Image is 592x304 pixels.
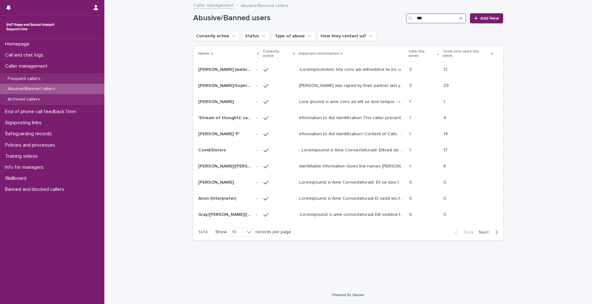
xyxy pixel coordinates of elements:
[198,179,235,185] p: [PERSON_NAME]
[409,162,412,169] p: 1
[193,126,503,142] tr: [PERSON_NAME] 'P'[PERSON_NAME] 'P' -- Information to Aid Identification/ Content of Calls: Welsh ...
[443,146,449,153] p: 17
[193,207,503,223] tr: Gray/[PERSON_NAME]/[PERSON_NAME]/Grey/[PERSON_NAME]/[PERSON_NAME]/anon/[PERSON_NAME]/[PERSON_NAME...
[198,82,252,88] p: Alice/Soph/Alexis/Danni/Scarlet/Katy - Banned/Webchatter
[3,142,60,148] p: Policies and processes
[193,142,503,158] tr: Covid/SistersCovid/Sisters -- - Loremipsumd si Ame Consecteturadi/ Elitsed do Eiusm Temp incidi u...
[3,164,49,170] p: Info for managers
[198,211,252,217] p: Gray/Colin/Paul/Grey/Philip/Steve/anon/Nathan/Gavin/Brian/Ken
[299,146,405,153] p: - Information to Aid Identification/ Content of Calls This person contacts us on both the phone a...
[198,66,252,72] p: [PERSON_NAME] (webchat)
[332,293,364,297] a: Powered By Stacker
[479,230,493,234] span: Next
[480,16,499,21] span: Add New
[193,191,503,207] tr: Anon (Interpreter)Anon (Interpreter) -- Loremipsumd si Ame Consecteturadi El sedd eiu te Inci ut ...
[3,109,81,115] p: End of phone call feedback form
[5,21,56,33] img: rhQMoQhaT3yELyF149Cw
[299,114,405,121] p: Information to Aid Identification This caller presents in a way that suggests they are in a strea...
[443,98,446,105] p: 1
[198,162,252,169] p: Kevin/Neil/David/James/Colin/ Ben
[470,13,503,23] a: Add New
[409,146,412,153] p: 1
[476,229,503,235] button: Next
[198,114,252,121] p: 'Stream of thoughts' caller/webchat user
[193,158,503,174] tr: [PERSON_NAME]/[PERSON_NAME]/[PERSON_NAME]/[PERSON_NAME]/[PERSON_NAME]/ [PERSON_NAME][PERSON_NAME]...
[256,82,259,88] p: -
[263,48,291,60] p: Currently active
[256,114,259,121] p: -
[256,130,259,137] p: -
[409,82,413,88] p: 3
[193,110,503,126] tr: 'Stream of thoughts' caller/webchat user'Stream of thoughts' caller/webchat user -- Information t...
[198,195,237,201] p: Anon (Interpreter)
[443,66,449,72] p: 12
[443,195,447,201] p: 0
[3,63,52,69] p: Caller management
[299,211,405,217] p: -Information to aid identification This caller began accessing the service as Gray at the beginni...
[409,98,412,105] p: 1
[299,82,405,88] p: Alice was raped by their partner last year and they're currently facing ongoing domestic abuse fr...
[193,224,213,240] p: 1 of 4
[3,153,43,159] p: Training videos
[241,2,288,9] p: Abusive/Banned callers
[299,66,405,72] p: -Identification This user was contacting us for at least 6 months. On some occasions he has conta...
[460,230,474,234] span: Back
[3,175,31,181] p: Wallboard
[409,48,435,60] p: Calls this week
[256,162,259,169] p: -
[409,211,413,217] p: 0
[409,179,413,185] p: 0
[256,211,259,217] p: -
[272,31,315,41] button: Type of abuse
[256,146,259,153] p: -
[256,179,259,185] p: -
[3,120,46,126] p: Signposting links
[3,97,45,102] p: Archived callers
[193,14,404,23] h1: Abusive/Banned users
[256,98,259,105] p: -
[3,76,46,82] p: Frequent callers
[450,229,476,235] button: Back
[230,229,245,235] div: 10
[198,50,209,57] p: Name
[299,162,405,169] p: Identifiable Information Gives the names Kevin, Dean, Neil, David, James, Ben or or sometimes sta...
[242,31,269,41] button: Status
[443,82,450,88] p: 29
[256,66,259,72] p: -
[299,98,405,105] p: This caller is not able to call us any longer - see below Information to Aid Identification: She ...
[409,114,412,121] p: 1
[299,130,405,137] p: Information to Aid Identification/ Content of Calls: Welsh accent. Discusses CSA by his mother fr...
[406,13,466,23] input: Search
[443,130,449,137] p: 14
[443,179,447,185] p: 0
[193,1,234,9] a: Caller management
[299,179,405,185] p: Information to Aid Identification: Due to the inappropriate use of the support line, this caller ...
[299,50,339,57] p: Important information
[193,78,503,94] tr: [PERSON_NAME]/Soph/[PERSON_NAME]/[PERSON_NAME]/Scarlet/[PERSON_NAME] - Banned/Webchatter[PERSON_N...
[409,130,412,137] p: 1
[193,174,503,191] tr: [PERSON_NAME][PERSON_NAME] -- Loremipsumd si Ame Consecteturadi: Eli se doe temporincidid utl et ...
[409,66,413,72] p: 3
[193,31,240,41] button: Currently active
[3,86,60,92] p: Abusive/Banned callers
[3,186,69,192] p: Banned and blocked callers
[198,146,227,153] p: Covid/Sisters
[198,98,235,105] p: [PERSON_NAME]
[193,62,503,78] tr: [PERSON_NAME] (webchat)[PERSON_NAME] (webchat) -- -Loremipsumdolo Sita cons adi elitseddoe te inc...
[3,52,48,58] p: Call and chat logs
[318,31,377,41] button: How they contact us?
[215,229,227,235] p: Show
[256,229,291,235] p: records per page
[193,94,503,110] tr: [PERSON_NAME][PERSON_NAME] -- Lore ipsumd si ame cons ad elit se doe tempor - inc utlab Etdolorem...
[299,195,405,201] p: Information to Aid Identification He asks for an Urdu or Hindi interpreter. He often requests a f...
[3,41,34,47] p: Homepage
[443,114,447,121] p: 4
[198,130,241,137] p: [PERSON_NAME] 'P'
[3,131,57,137] p: Safeguarding records
[443,48,490,60] p: Total mins used this week
[443,162,447,169] p: 8
[443,211,447,217] p: 0
[256,195,259,201] p: -
[409,195,413,201] p: 0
